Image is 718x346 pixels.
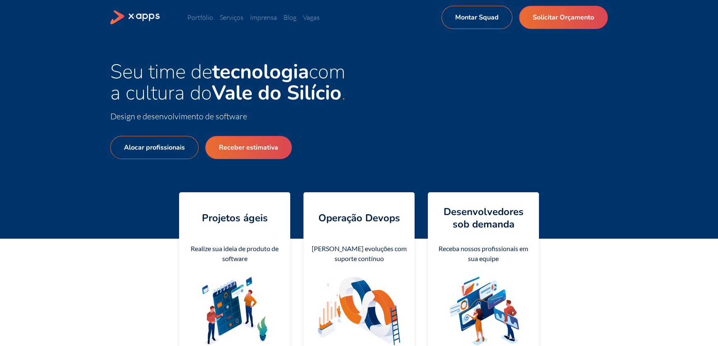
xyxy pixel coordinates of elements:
a: Imprensa [250,13,277,22]
div: Receba nossos profissionais em sua equipe [434,244,532,264]
h4: Projetos ágeis [202,212,268,224]
a: Alocar profissionais [110,136,199,159]
a: Solicitar Orçamento [519,6,608,29]
a: Portfólio [187,13,213,22]
a: Blog [284,13,296,22]
div: Realize sua ideia de produto de software [186,244,284,264]
strong: tecnologia [212,58,309,85]
span: Design e desenvolvimento de software [110,111,247,121]
span: Seu time de com a cultura do [110,58,345,106]
h4: Operação Devops [318,212,400,224]
a: Receber estimativa [205,136,292,159]
a: Vagas [303,13,320,22]
div: [PERSON_NAME] evoluções com suporte contínuo [310,244,408,264]
a: Montar Squad [441,6,512,29]
strong: Vale do Silício [212,79,342,106]
h4: Desenvolvedores sob demanda [434,206,532,230]
a: Serviços [220,13,243,22]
